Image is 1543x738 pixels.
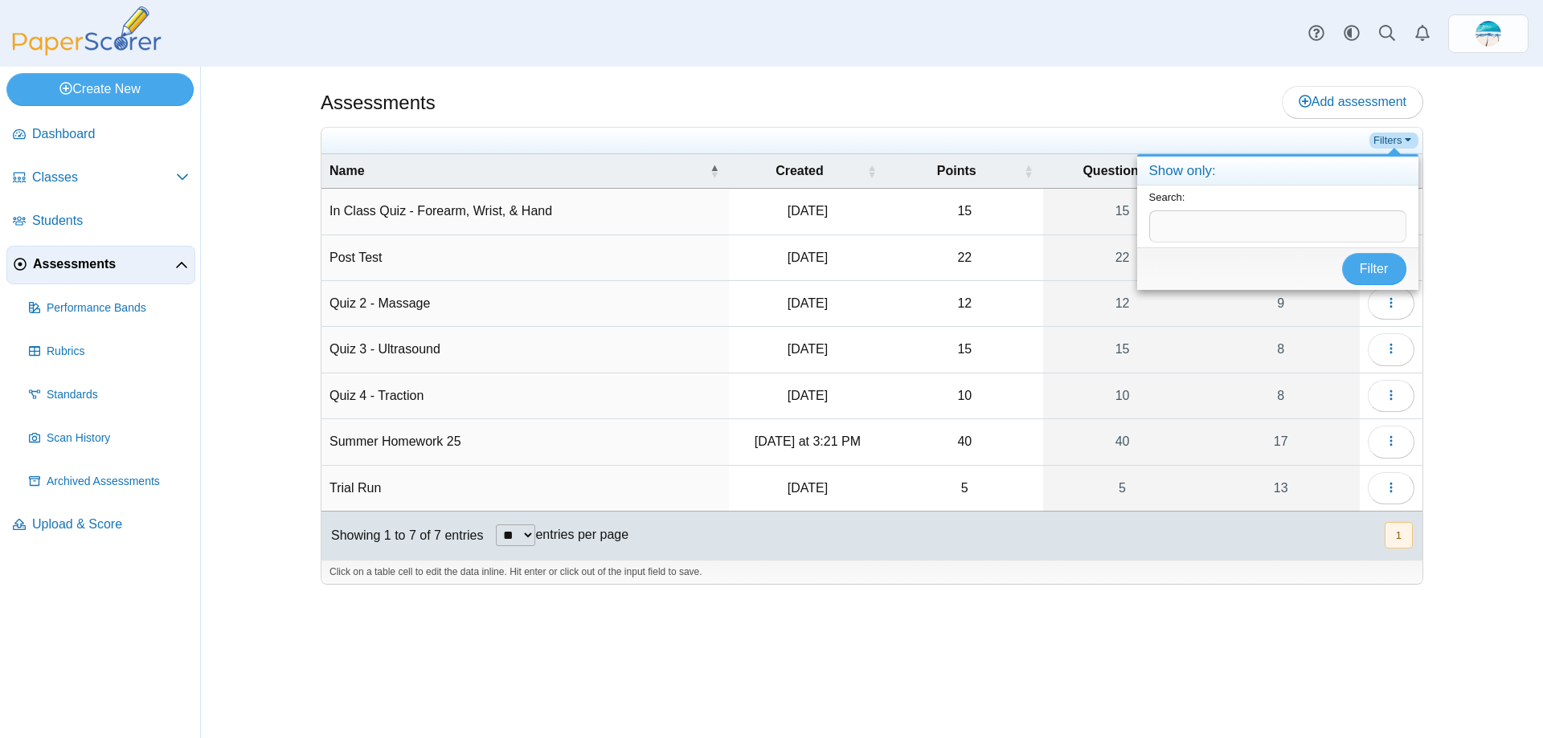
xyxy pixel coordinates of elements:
[321,512,483,560] div: Showing 1 to 7 of 7 entries
[886,419,1043,465] td: 40
[788,296,828,310] time: Feb 19, 2025 at 7:14 AM
[321,560,1422,584] div: Click on a table cell to edit the data inline. Hit enter or click out of the input field to save.
[710,154,719,188] span: Name : Activate to invert sorting
[1383,522,1413,548] nav: pagination
[886,235,1043,281] td: 22
[937,164,976,177] span: Points
[867,154,877,188] span: Created : Activate to sort
[321,189,729,234] td: In Class Quiz - Forearm, Wrist, & Hand
[6,116,195,154] a: Dashboard
[47,387,189,403] span: Standards
[788,481,828,495] time: Sep 19, 2024 at 6:09 AM
[1475,21,1501,47] span: Chrissy Greenberg
[1385,522,1413,548] button: 1
[1299,95,1406,108] span: Add assessment
[321,89,436,116] h1: Assessments
[6,246,195,284] a: Assessments
[6,506,195,544] a: Upload & Score
[788,251,828,264] time: Dec 4, 2024 at 7:23 AM
[32,516,189,533] span: Upload & Score
[886,189,1043,234] td: 15
[1043,189,1202,234] a: 15
[1475,21,1501,47] img: ps.H1yuw66FtyTk4FxR
[788,342,828,356] time: Feb 24, 2025 at 7:40 AM
[47,430,189,446] span: Scan History
[23,463,195,501] a: Archived Assessments
[886,327,1043,373] td: 15
[321,419,729,465] td: Summer Homework 25
[329,164,365,177] span: Name
[1360,262,1389,275] span: Filter
[1342,253,1406,285] button: Filter
[321,235,729,281] td: Post Test
[886,466,1043,512] td: 5
[1024,154,1033,188] span: Points : Activate to sort
[23,376,195,414] a: Standards
[1149,191,1185,203] label: Search:
[6,6,167,55] img: PaperScorer
[1201,419,1360,464] a: 17
[776,164,824,177] span: Created
[1448,14,1529,53] a: ps.H1yuw66FtyTk4FxR
[23,332,195,371] a: Rubrics
[1282,86,1423,118] a: Add assessment
[535,528,628,541] label: entries per page
[1083,164,1145,177] span: Questions
[1201,327,1360,372] a: 8
[1405,16,1440,51] a: Alerts
[1201,373,1360,418] a: 8
[321,466,729,512] td: Trial Run
[47,300,189,316] span: Performance Bands
[6,159,195,198] a: Classes
[32,212,189,230] span: Students
[47,344,189,360] span: Rubrics
[1043,373,1202,418] a: 10
[23,419,195,458] a: Scan History
[6,44,167,58] a: PaperScorer
[32,125,189,143] span: Dashboard
[1043,327,1202,372] a: 15
[23,289,195,328] a: Performance Bands
[1201,281,1360,326] a: 9
[47,474,189,490] span: Archived Assessments
[1043,466,1202,511] a: 5
[321,281,729,327] td: Quiz 2 - Massage
[1369,133,1418,149] a: Filters
[33,255,175,273] span: Assessments
[321,327,729,373] td: Quiz 3 - Ultrasound
[1043,281,1202,326] a: 12
[6,202,195,241] a: Students
[1137,157,1418,186] h4: Show only:
[1201,466,1360,511] a: 13
[1043,419,1202,464] a: 40
[32,169,176,186] span: Classes
[1043,235,1202,280] a: 22
[788,389,828,402] time: Feb 24, 2025 at 7:43 AM
[6,73,194,105] a: Create New
[755,434,861,448] time: Aug 22, 2025 at 3:21 PM
[886,281,1043,327] td: 12
[886,373,1043,419] td: 10
[321,373,729,419] td: Quiz 4 - Traction
[788,204,828,218] time: Sep 25, 2024 at 8:48 AM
